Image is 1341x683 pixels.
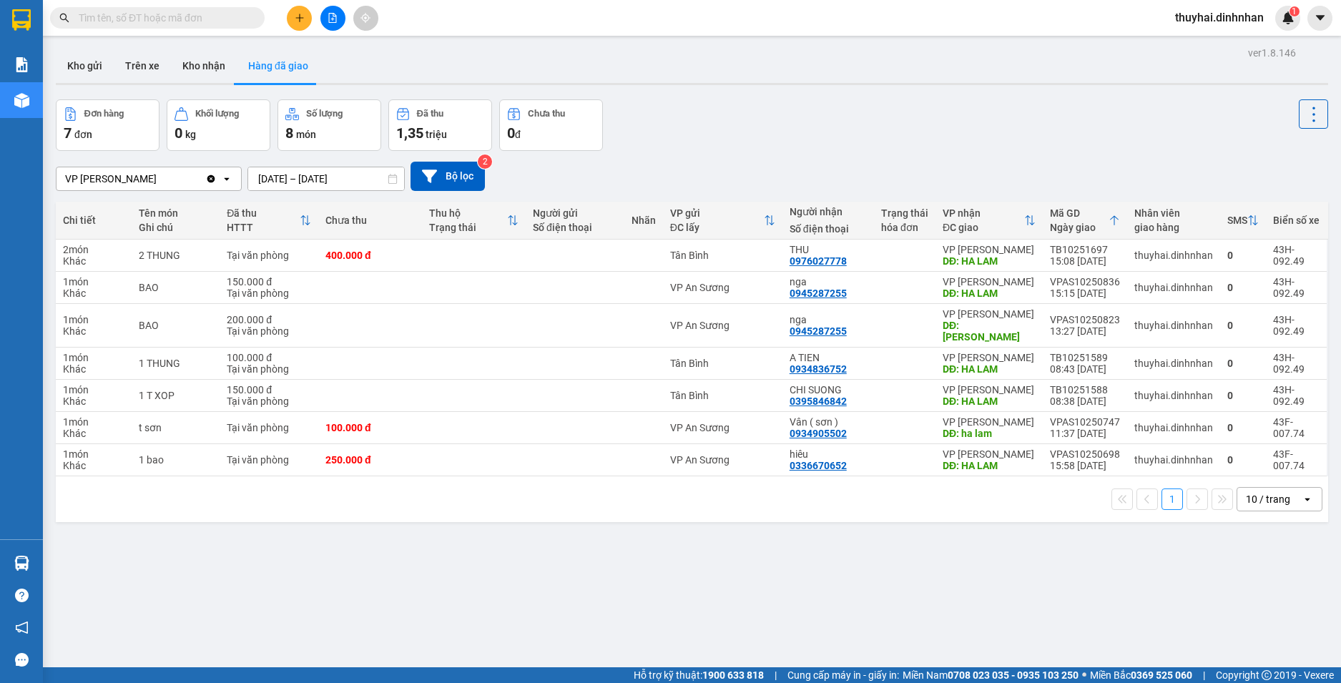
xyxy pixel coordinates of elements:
[285,124,293,142] span: 8
[1134,390,1213,401] div: thuyhai.dinhnhan
[790,395,847,407] div: 0395846842
[1050,428,1120,439] div: 11:37 [DATE]
[787,667,899,683] span: Cung cấp máy in - giấy in:
[507,124,515,142] span: 0
[139,454,212,466] div: 1 bao
[325,215,415,226] div: Chưa thu
[1227,215,1247,226] div: SMS
[670,222,764,233] div: ĐC lấy
[63,416,124,428] div: 1 món
[948,669,1079,681] strong: 0708 023 035 - 0935 103 250
[670,282,775,293] div: VP An Sương
[790,352,867,363] div: A TIEN
[663,202,782,240] th: Toggle SortBy
[171,49,237,83] button: Kho nhận
[325,454,415,466] div: 250.000 đ
[943,384,1036,395] div: VP [PERSON_NAME]
[63,352,124,363] div: 1 món
[790,206,867,217] div: Người nhận
[533,222,617,233] div: Số điện thoại
[943,255,1036,267] div: DĐ: HA LAM
[943,352,1036,363] div: VP [PERSON_NAME]
[15,653,29,667] span: message
[227,276,311,288] div: 150.000 đ
[158,172,159,186] input: Selected VP Hà Lam.
[287,6,312,31] button: plus
[175,124,182,142] span: 0
[1282,11,1295,24] img: icon-new-feature
[1307,6,1332,31] button: caret-down
[1246,492,1290,506] div: 10 / trang
[64,124,72,142] span: 7
[429,222,507,233] div: Trạng thái
[227,314,311,325] div: 200.000 đ
[943,395,1036,407] div: DĐ: HA LAM
[227,288,311,299] div: Tại văn phòng
[702,669,764,681] strong: 1900 633 818
[237,49,320,83] button: Hàng đã giao
[320,6,345,31] button: file-add
[63,395,124,407] div: Khác
[1050,384,1120,395] div: TB10251588
[1050,460,1120,471] div: 15:58 [DATE]
[227,250,311,261] div: Tại văn phòng
[63,363,124,375] div: Khác
[63,215,124,226] div: Chi tiết
[1090,667,1192,683] span: Miền Bắc
[328,13,338,23] span: file-add
[790,244,867,255] div: THU
[1134,207,1213,219] div: Nhân viên
[790,448,867,460] div: hiêu
[1050,207,1109,219] div: Mã GD
[139,390,212,401] div: 1 T XOP
[499,99,603,151] button: Chưa thu0đ
[360,13,370,23] span: aim
[59,13,69,23] span: search
[1050,255,1120,267] div: 15:08 [DATE]
[221,173,232,185] svg: open
[1134,250,1213,261] div: thuyhai.dinhnhan
[1134,320,1213,331] div: thuyhai.dinhnhan
[943,320,1036,343] div: DĐ: HÀ LAM
[1050,222,1109,233] div: Ngày giao
[1050,314,1120,325] div: VPAS10250823
[139,320,212,331] div: BAO
[790,460,847,471] div: 0336670652
[1164,9,1275,26] span: thuyhai.dinhnhan
[1050,448,1120,460] div: VPAS10250698
[84,109,124,119] div: Đơn hàng
[1227,454,1259,466] div: 0
[63,428,124,439] div: Khác
[426,129,447,140] span: triệu
[1273,314,1320,337] div: 43H-092.49
[74,129,92,140] span: đơn
[1134,454,1213,466] div: thuyhai.dinhnhan
[943,207,1024,219] div: VP nhận
[63,460,124,471] div: Khác
[1050,395,1120,407] div: 08:38 [DATE]
[227,454,311,466] div: Tại văn phòng
[14,556,29,571] img: warehouse-icon
[1273,352,1320,375] div: 43H-092.49
[227,384,311,395] div: 150.000 đ
[63,448,124,460] div: 1 món
[1302,493,1313,505] svg: open
[1134,358,1213,369] div: thuyhai.dinhnhan
[139,250,212,261] div: 2 THUNG
[325,422,415,433] div: 100.000 đ
[1043,202,1127,240] th: Toggle SortBy
[353,6,378,31] button: aim
[227,395,311,407] div: Tại văn phòng
[63,255,124,267] div: Khác
[1220,202,1266,240] th: Toggle SortBy
[670,320,775,331] div: VP An Sương
[943,308,1036,320] div: VP [PERSON_NAME]
[422,202,526,240] th: Toggle SortBy
[14,57,29,72] img: solution-icon
[388,99,492,151] button: Đã thu1,35 triệu
[14,93,29,108] img: warehouse-icon
[63,244,124,255] div: 2 món
[1227,422,1259,433] div: 0
[139,282,212,293] div: BAO
[63,314,124,325] div: 1 món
